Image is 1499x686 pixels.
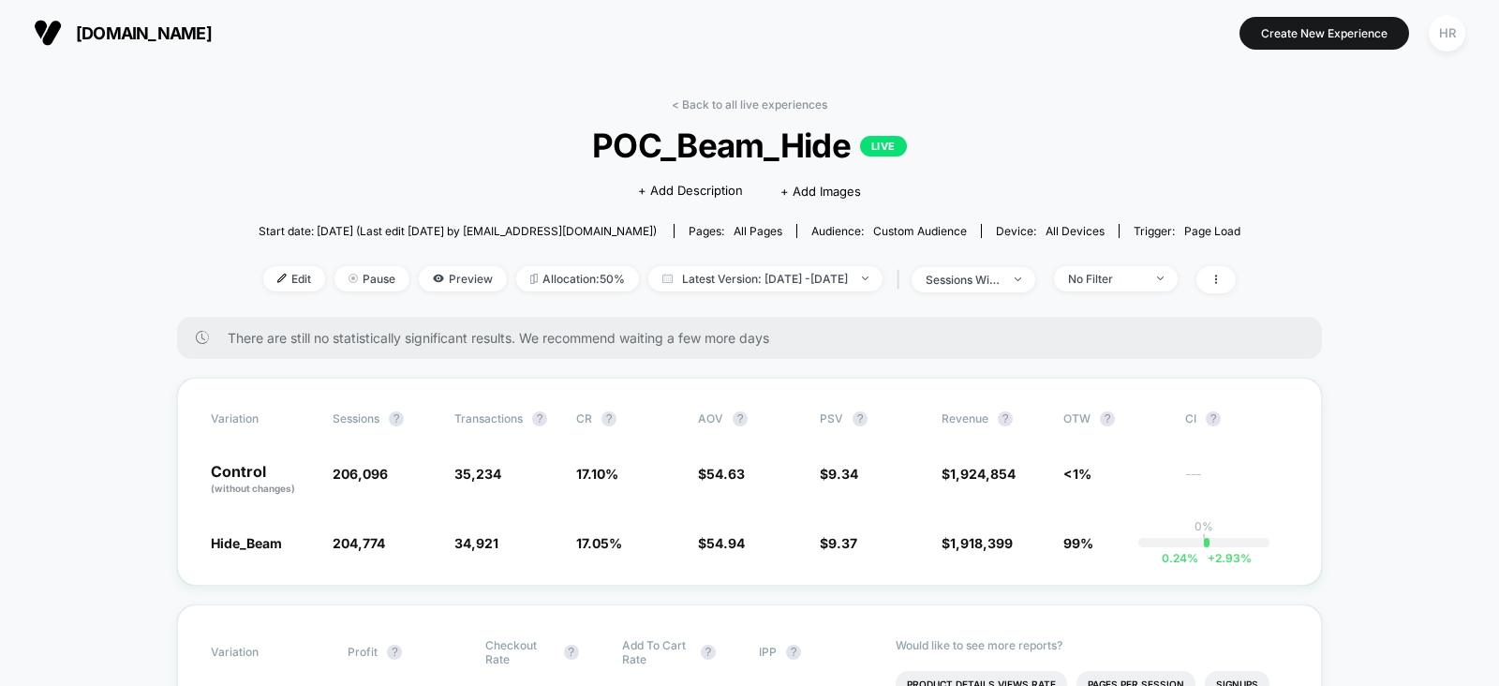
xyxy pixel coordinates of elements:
[564,645,579,660] button: ?
[820,411,843,425] span: PSV
[1185,469,1288,496] span: ---
[211,638,314,666] span: Variation
[576,535,622,551] span: 17.05 %
[1063,535,1093,551] span: 99%
[263,266,325,291] span: Edit
[662,274,673,283] img: calendar
[820,535,857,551] span: $
[1202,533,1206,547] p: |
[698,411,723,425] span: AOV
[334,266,409,291] span: Pause
[828,535,857,551] span: 9.37
[1015,277,1021,281] img: end
[211,535,282,551] span: Hide_Beam
[333,411,379,425] span: Sessions
[860,136,907,157] p: LIVE
[348,645,378,659] span: Profit
[601,411,616,426] button: ?
[734,224,782,238] span: all pages
[942,535,1013,551] span: $
[389,411,404,426] button: ?
[1185,411,1288,426] span: CI
[622,638,691,666] span: Add To Cart Rate
[454,411,523,425] span: Transactions
[76,23,212,43] span: [DOMAIN_NAME]
[689,224,782,238] div: Pages:
[853,411,868,426] button: ?
[454,466,501,482] span: 35,234
[942,411,988,425] span: Revenue
[387,645,402,660] button: ?
[1134,224,1240,238] div: Trigger:
[950,466,1016,482] span: 1,924,854
[1429,15,1465,52] div: HR
[1208,551,1215,565] span: +
[1046,224,1105,238] span: all devices
[277,274,287,283] img: edit
[706,535,745,551] span: 54.94
[576,466,618,482] span: 17.10 %
[892,266,912,293] span: |
[259,224,657,238] span: Start date: [DATE] (Last edit [DATE] by [EMAIL_ADDRESS][DOMAIN_NAME])
[530,274,538,284] img: rebalance
[1063,466,1091,482] span: <1%
[811,224,967,238] div: Audience:
[698,466,745,482] span: $
[349,274,358,283] img: end
[672,97,827,112] a: < Back to all live experiences
[454,535,498,551] span: 34,921
[950,535,1013,551] span: 1,918,399
[1068,272,1143,286] div: No Filter
[701,645,716,660] button: ?
[1184,224,1240,238] span: Page Load
[516,266,639,291] span: Allocation: 50%
[698,535,745,551] span: $
[211,464,314,496] p: Control
[28,18,217,48] button: [DOMAIN_NAME]
[1063,411,1166,426] span: OTW
[759,645,777,659] span: IPP
[333,466,388,482] span: 206,096
[228,330,1284,346] span: There are still no statistically significant results. We recommend waiting a few more days
[211,483,295,494] span: (without changes)
[942,466,1016,482] span: $
[419,266,507,291] span: Preview
[828,466,858,482] span: 9.34
[981,224,1119,238] span: Device:
[1239,17,1409,50] button: Create New Experience
[820,466,858,482] span: $
[1195,519,1213,533] p: 0%
[485,638,555,666] span: Checkout Rate
[786,645,801,660] button: ?
[1157,276,1164,280] img: end
[333,535,385,551] span: 204,774
[1423,14,1471,52] button: HR
[1206,411,1221,426] button: ?
[998,411,1013,426] button: ?
[1198,551,1252,565] span: 2.93 %
[1162,551,1198,565] span: 0.24 %
[211,411,314,426] span: Variation
[638,182,743,201] span: + Add Description
[926,273,1001,287] div: sessions with impression
[706,466,745,482] span: 54.63
[308,126,1192,165] span: POC_Beam_Hide
[648,266,883,291] span: Latest Version: [DATE] - [DATE]
[34,19,62,47] img: Visually logo
[1100,411,1115,426] button: ?
[733,411,748,426] button: ?
[896,638,1288,652] p: Would like to see more reports?
[780,184,861,199] span: + Add Images
[873,224,967,238] span: Custom Audience
[862,276,868,280] img: end
[532,411,547,426] button: ?
[576,411,592,425] span: CR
